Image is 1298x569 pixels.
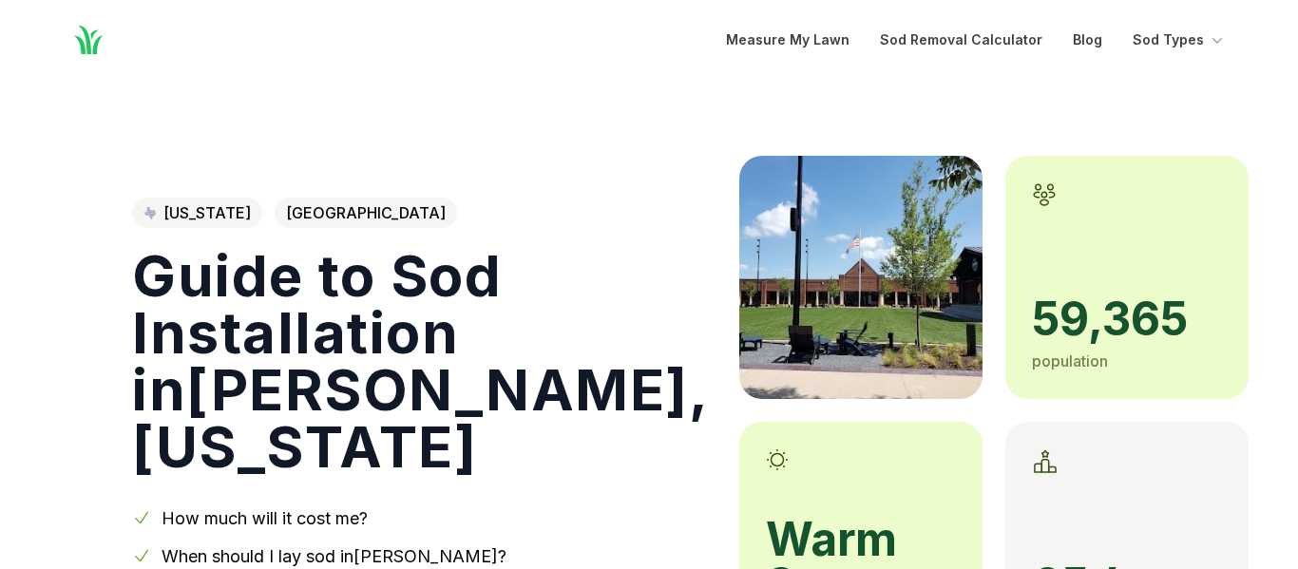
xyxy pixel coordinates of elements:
[1032,296,1222,342] span: 59,365
[162,508,368,528] a: How much will it cost me?
[132,198,262,228] a: [US_STATE]
[1032,351,1108,370] span: population
[132,247,709,475] h1: Guide to Sod Installation in [PERSON_NAME] , [US_STATE]
[1133,28,1227,51] button: Sod Types
[1073,28,1102,51] a: Blog
[880,28,1042,51] a: Sod Removal Calculator
[162,546,506,566] a: When should I lay sod in[PERSON_NAME]?
[739,156,983,399] img: A picture of Burleson
[275,198,457,228] span: [GEOGRAPHIC_DATA]
[726,28,849,51] a: Measure My Lawn
[143,207,156,218] img: Texas state outline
